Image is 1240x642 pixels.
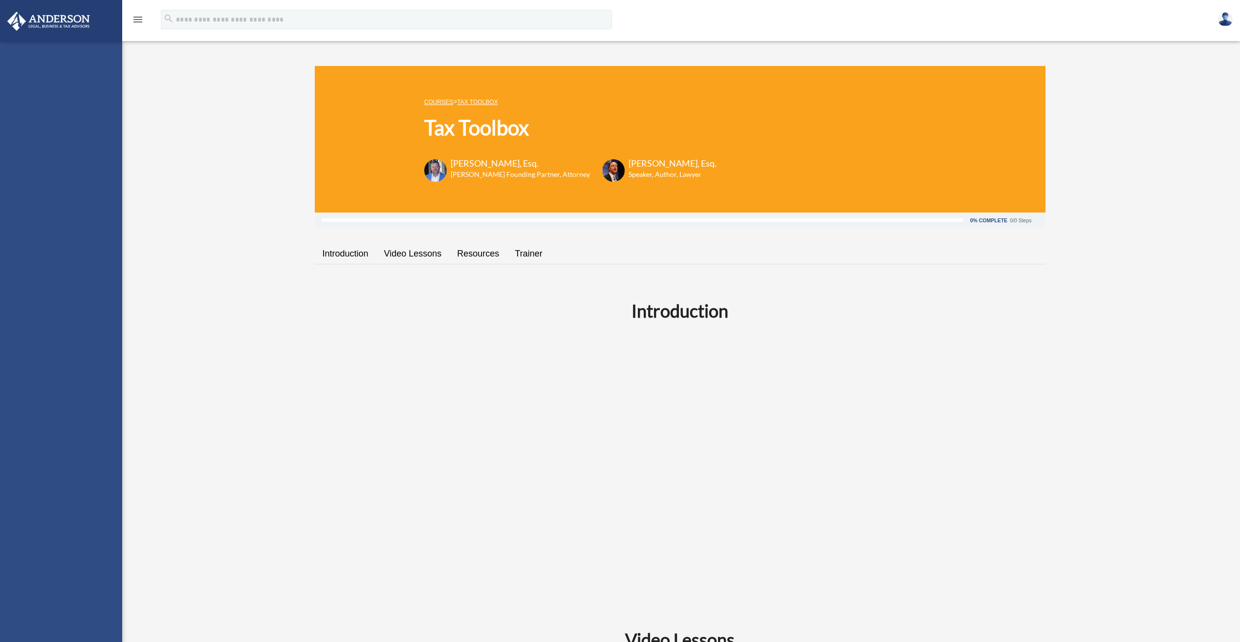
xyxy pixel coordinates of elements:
a: Tax Toolbox [457,99,498,106]
img: Toby-circle-head.png [424,159,447,182]
div: 0% Complete [970,218,1007,223]
iframe: Introduction to the Tax Toolbox [435,341,924,616]
h3: [PERSON_NAME], Esq. [451,157,590,170]
a: Introduction [315,240,376,268]
h3: [PERSON_NAME], Esq. [629,157,717,170]
a: Trainer [507,240,550,268]
i: menu [132,14,144,25]
a: Resources [449,240,507,268]
i: search [163,13,174,24]
h1: Tax Toolbox [424,113,717,142]
img: Scott-Estill-Headshot.png [602,159,625,182]
a: COURSES [424,99,453,106]
img: User Pic [1218,12,1233,26]
a: menu [132,17,144,25]
h6: [PERSON_NAME] Founding Partner, Attorney [451,170,590,179]
div: 0/0 Steps [1010,218,1031,223]
h6: Speaker, Author, Lawyer [629,170,704,179]
h2: Introduction [321,299,1040,323]
img: Anderson Advisors Platinum Portal [4,12,93,31]
a: Video Lessons [376,240,450,268]
p: > [424,96,717,108]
